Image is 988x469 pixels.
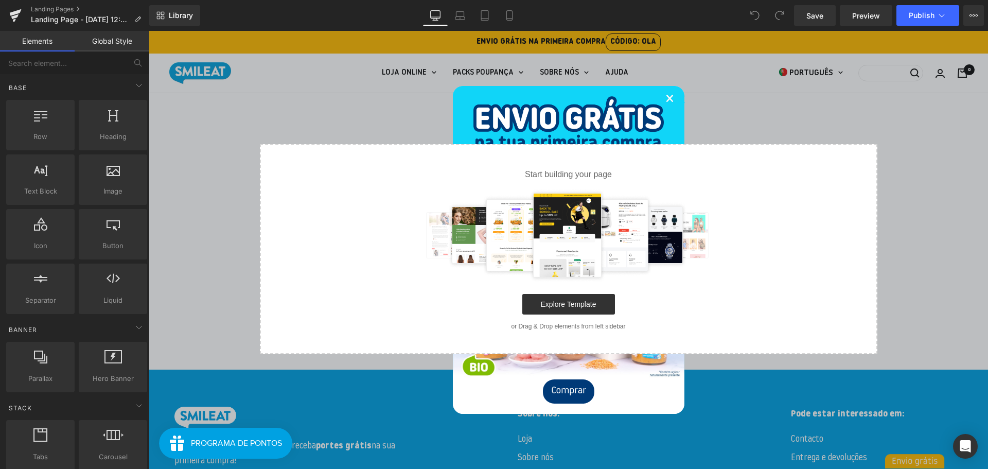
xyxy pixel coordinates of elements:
span: Save [806,10,823,21]
button: Redo [769,5,790,26]
button: More [963,5,984,26]
a: Global Style [75,31,149,51]
span: Row [9,131,72,142]
a: Laptop [448,5,472,26]
span: Stack [8,403,33,413]
span: Comprar [402,356,437,365]
button: Undo [745,5,765,26]
p: Start building your page [128,137,712,150]
a: Preview [840,5,892,26]
button: Publish [896,5,959,26]
span: Library [169,11,193,20]
span: Carousel [82,451,144,462]
span: Landing Page - [DATE] 12:18:13 [31,15,130,24]
span: Hero Banner [82,373,144,384]
span: Icon [9,240,72,251]
a: New Library [149,5,200,26]
div: Open Intercom Messenger [953,434,978,459]
span: Heading [82,131,144,142]
span: Text Block [9,186,72,197]
a: Explore Template [374,263,466,284]
span: Preview [852,10,880,21]
span: Tabs [9,451,72,462]
a: Landing Pages [31,5,149,13]
a: Mobile [497,5,522,26]
a: Comprar [394,356,446,364]
a: Tablet [472,5,497,26]
span: Publish [909,11,934,20]
span: Parallax [9,373,72,384]
a: × [517,54,525,85]
span: Image [82,186,144,197]
span: Separator [9,295,72,306]
span: Base [8,83,28,93]
span: Button [82,240,144,251]
a: Desktop [423,5,448,26]
span: Liquid [82,295,144,306]
iframe: Button to open loyalty program pop-up [10,397,144,428]
span: Banner [8,325,38,335]
p: or Drag & Drop elements from left sidebar [128,292,712,299]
